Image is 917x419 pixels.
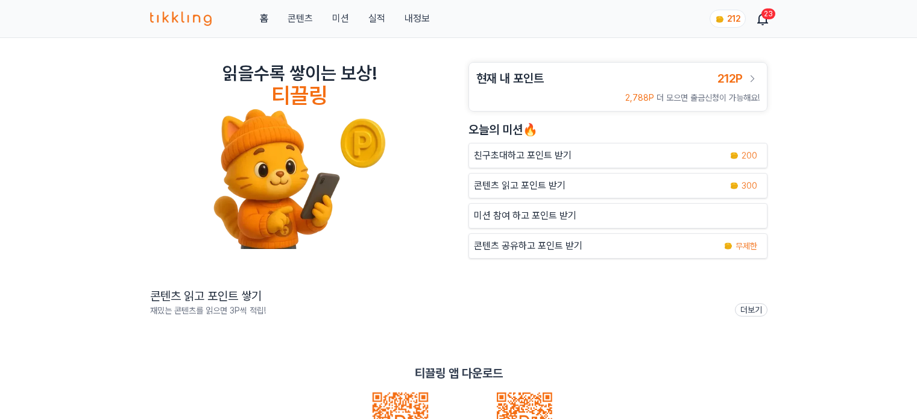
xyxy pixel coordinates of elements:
[717,70,760,87] a: 212P
[260,11,268,26] a: 홈
[758,11,767,26] a: 23
[405,11,430,26] a: 내정보
[730,181,739,191] img: coin
[735,303,767,317] a: 더보기
[474,209,576,223] p: 미션 참여 하고 포인트 받기
[730,151,739,160] img: coin
[415,365,503,382] p: 티끌링 앱 다운로드
[213,108,386,249] img: tikkling_character
[468,233,767,259] a: 콘텐츠 공유하고 포인트 받기 coin 무제한
[717,71,743,86] span: 212P
[288,11,313,26] a: 콘텐츠
[271,84,327,108] h4: 티끌링
[742,150,757,162] span: 200
[468,121,767,138] h2: 오늘의 미션🔥
[474,178,566,193] p: 콘텐츠 읽고 포인트 받기
[736,240,757,252] span: 무제한
[468,173,767,198] a: 콘텐츠 읽고 포인트 받기 coin 300
[474,148,572,163] p: 친구초대하고 포인트 받기
[468,203,767,228] button: 미션 참여 하고 포인트 받기
[222,62,377,84] h2: 읽을수록 쌓이는 보상!
[710,10,743,28] a: coin 212
[625,93,654,102] span: 2,788P
[474,239,582,253] p: 콘텐츠 공유하고 포인트 받기
[742,180,757,192] span: 300
[715,14,725,24] img: coin
[368,11,385,26] a: 실적
[150,304,266,317] p: 재밌는 콘텐츠를 읽으면 3P씩 적립!
[657,93,760,102] span: 더 모으면 출금신청이 가능해요!
[476,70,544,87] h3: 현재 내 포인트
[150,288,266,304] h2: 콘텐츠 읽고 포인트 쌓기
[727,14,740,24] span: 212
[468,143,767,168] button: 친구초대하고 포인트 받기 coin 200
[332,11,349,26] button: 미션
[761,8,775,19] div: 23
[150,11,212,26] img: 티끌링
[723,241,733,251] img: coin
